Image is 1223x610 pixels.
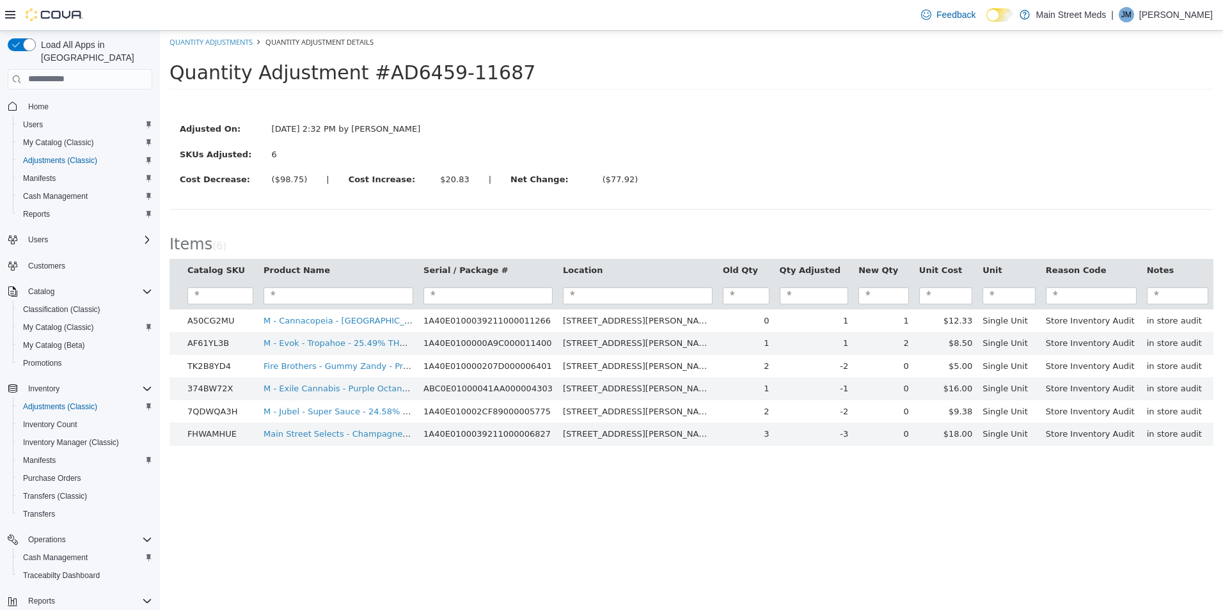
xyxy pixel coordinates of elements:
a: Customers [23,258,70,274]
td: in store audit [982,279,1053,302]
td: ABC0E01000041AA000004303 [258,347,398,370]
div: Josh Mowery [1119,7,1134,22]
a: Promotions [18,356,67,371]
span: Reports [18,207,152,222]
span: Manifests [23,173,56,184]
button: Inventory [23,381,65,396]
button: Reports [3,592,157,610]
span: Operations [23,532,152,547]
span: Inventory Count [18,417,152,432]
a: M - Exile Cannabis - Purple Octane Jealousy - 3.5g Prepackaged - 26.60% - HYBRID [104,353,447,363]
span: My Catalog (Classic) [23,322,94,332]
td: 1A40E0100039211000006827 [258,392,398,415]
button: Inventory Count [13,416,157,434]
a: M - Evok - Tropahoe - 25.49% THC - HYBRID- 3.5g Prepackaged [104,308,366,317]
td: Single Unit [817,392,881,415]
td: 374BW72X [22,347,99,370]
span: Reports [23,209,50,219]
td: -2 [615,370,694,393]
a: Reports [18,207,55,222]
td: Store Inventory Audit [881,301,982,324]
td: $5.00 [754,324,817,347]
td: 1A40E010000207D000006401 [258,324,398,347]
td: 0 [693,324,754,347]
button: Users [13,116,157,134]
td: 1 [615,279,694,302]
button: My Catalog (Beta) [13,336,157,354]
a: Home [23,99,54,114]
td: 7QDWQA3H [22,370,99,393]
a: Fire Brothers - Gummy Zandy - Premium Preroll - 1g [104,331,320,340]
a: Adjustments (Classic) [18,399,102,414]
a: Inventory Manager (Classic) [18,435,124,450]
button: Transfers [13,505,157,523]
button: Manifests [13,451,157,469]
div: ($98.75) [112,143,148,155]
button: Operations [3,531,157,549]
span: Cash Management [23,552,88,563]
td: FHWAMHUE [22,392,99,415]
button: Qty Adjusted [620,233,683,246]
button: Notes [987,233,1016,246]
a: Feedback [916,2,981,27]
button: Catalog [3,283,157,301]
button: Old Qty [563,233,601,246]
span: Cash Management [18,189,152,204]
td: 3 [558,392,615,415]
span: Transfers [18,506,152,522]
span: Users [28,235,48,245]
td: $9.38 [754,370,817,393]
button: Users [23,232,53,247]
button: Manifests [13,169,157,187]
td: 1A40E0100000A9C000011400 [258,301,398,324]
td: Store Inventory Audit [881,324,982,347]
span: Cash Management [23,191,88,201]
td: Store Inventory Audit [881,370,982,393]
button: Inventory Manager (Classic) [13,434,157,451]
span: Promotions [23,358,62,368]
button: Operations [23,532,71,547]
td: 1 [558,347,615,370]
div: $20.83 [280,143,310,155]
button: Product Name [104,233,173,246]
span: My Catalog (Classic) [23,137,94,148]
td: A50CG2MU [22,279,99,302]
span: Customers [28,261,65,271]
span: Inventory [28,384,59,394]
span: Classification (Classic) [23,304,100,315]
td: 0 [693,370,754,393]
span: Load All Apps in [GEOGRAPHIC_DATA] [36,38,152,64]
td: in store audit [982,301,1053,324]
span: Adjustments (Classic) [18,153,152,168]
a: Manifests [18,171,61,186]
span: [STREET_ADDRESS][PERSON_NAME] [403,285,555,295]
td: Single Unit [817,324,881,347]
p: [PERSON_NAME] [1139,7,1213,22]
span: Classification (Classic) [18,302,152,317]
td: Single Unit [817,279,881,302]
td: AF61YL3B [22,301,99,324]
a: M - Jubel - Super Sauce - 24.58% THC - 3.5g Pre-Packaged - HYBRID [104,376,385,386]
a: Cash Management [18,189,93,204]
a: Cash Management [18,550,93,565]
button: Adjustments (Classic) [13,398,157,416]
span: Inventory Manager (Classic) [18,435,152,450]
td: -3 [615,392,694,415]
td: Store Inventory Audit [881,347,982,370]
span: JM [1121,7,1132,22]
a: Quantity Adjustments [10,6,93,16]
td: -2 [615,324,694,347]
span: Quantity Adjustment Details [106,6,214,16]
span: [STREET_ADDRESS][PERSON_NAME] [403,398,555,408]
td: 1A40E0100039211000011266 [258,279,398,302]
span: [STREET_ADDRESS][PERSON_NAME] [403,331,555,340]
button: Users [3,231,157,249]
span: Adjustments (Classic) [18,399,152,414]
span: Adjustments (Classic) [23,155,97,166]
a: Purchase Orders [18,471,86,486]
td: Store Inventory Audit [881,392,982,415]
label: Cost Decrease: [10,143,102,155]
span: 6 [56,210,63,221]
span: Quantity Adjustment #AD6459-11687 [10,31,375,53]
td: Single Unit [817,347,881,370]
